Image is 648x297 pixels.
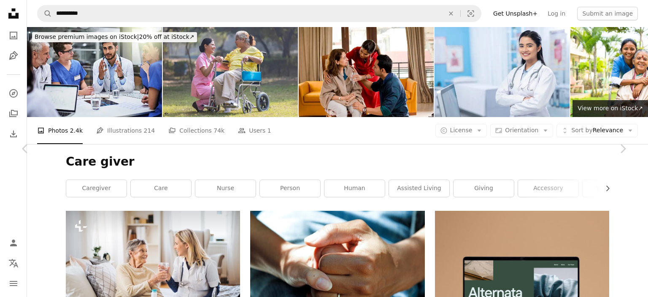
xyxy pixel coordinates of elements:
button: Menu [5,275,22,292]
img: Couple comforting ill mother at home [299,27,434,117]
a: human [324,180,385,197]
button: Sort byRelevance [556,124,638,137]
button: Visual search [461,5,481,22]
a: care [131,180,191,197]
span: View more on iStock ↗ [578,105,643,112]
a: A health visitor giving a senior woman a glass of water, explaining her how to take pills. [66,265,240,272]
span: 20% off at iStock ↗ [35,33,194,40]
a: wheelchair [583,180,643,197]
span: Sort by [571,127,592,134]
a: assisted living [389,180,449,197]
a: Next [597,108,648,189]
a: View more on iStock↗ [572,100,648,117]
a: Collections 74k [168,117,224,144]
span: Orientation [505,127,538,134]
a: Get Unsplash+ [488,7,543,20]
img: Female Doctor, stock photo [435,27,570,117]
a: Browse premium images on iStock|20% off at iStock↗ [27,27,202,47]
form: Find visuals sitewide [37,5,481,22]
a: Illustrations 214 [96,117,155,144]
a: nurse [195,180,256,197]
span: 74k [213,126,224,135]
img: Shared medical knowledge benefits his coworkers and patients [27,27,162,117]
h1: Care giver [66,154,609,169]
a: Illustrations [5,47,22,64]
a: person wearing gold wedding band [250,265,424,272]
span: Relevance [571,126,623,135]
a: caregiver [66,180,127,197]
span: License [450,127,472,134]
a: accessory [518,180,578,197]
a: Collections [5,105,22,122]
button: License [435,124,487,137]
a: Users 1 [238,117,271,144]
a: giving [454,180,514,197]
button: Submit an image [577,7,638,20]
button: Clear [442,5,460,22]
button: Orientation [490,124,553,137]
a: Photos [5,27,22,44]
span: 214 [144,126,155,135]
span: Browse premium images on iStock | [35,33,139,40]
img: Indian caregiver nurse taking care of senior female patient in a wheelchair at park. [163,27,298,117]
button: Language [5,255,22,272]
a: Log in / Sign up [5,234,22,251]
a: person [260,180,320,197]
a: Log in [543,7,570,20]
a: Explore [5,85,22,102]
span: 1 [267,126,271,135]
button: Search Unsplash [38,5,52,22]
